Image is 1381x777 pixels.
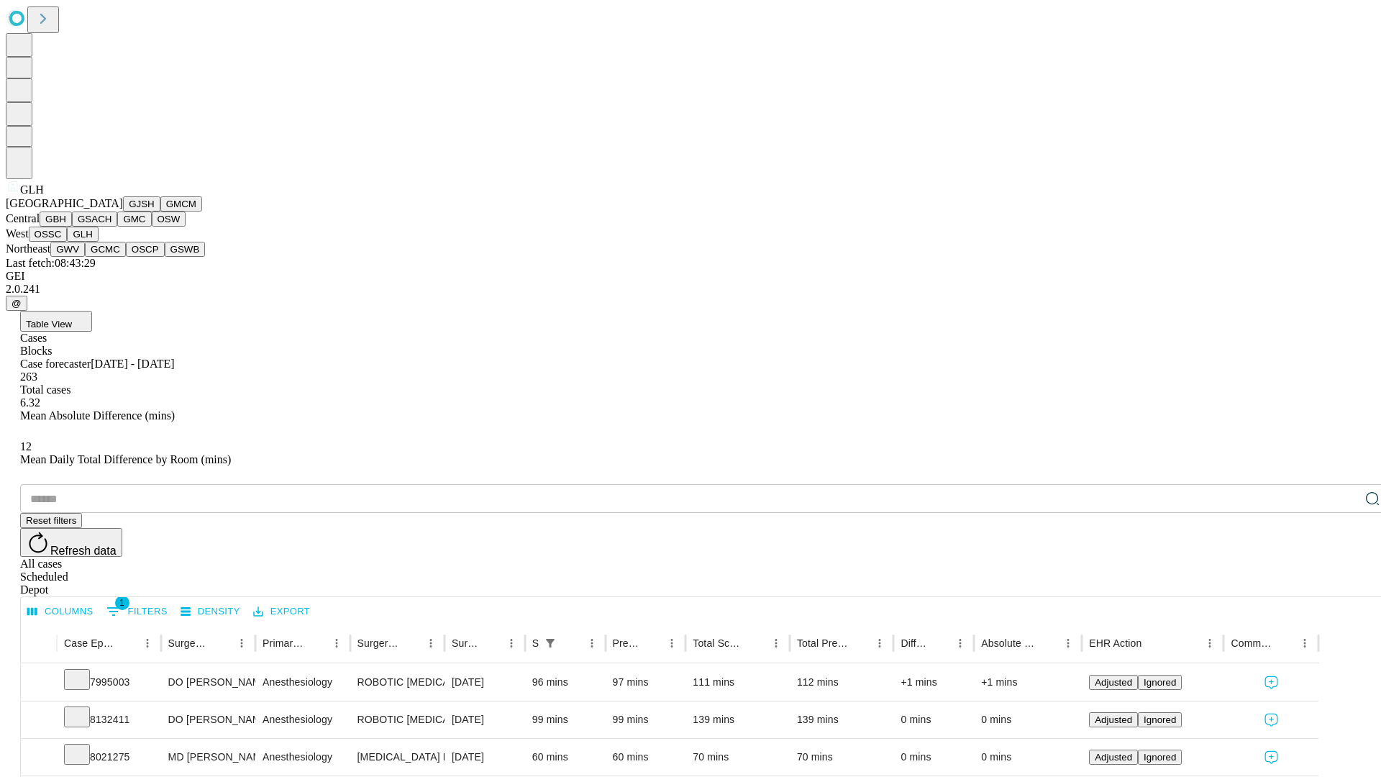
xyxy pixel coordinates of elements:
div: Total Predicted Duration [797,637,849,649]
div: 139 mins [693,701,783,738]
span: Adjusted [1095,752,1132,763]
span: Mean Daily Total Difference by Room (mins) [20,453,231,465]
button: OSW [152,212,186,227]
button: Table View [20,311,92,332]
span: Case forecaster [20,358,91,370]
span: West [6,227,29,240]
button: Sort [481,633,501,653]
button: Sort [930,633,950,653]
div: 60 mins [532,739,598,776]
div: 70 mins [797,739,887,776]
span: 12 [20,440,32,453]
div: [MEDICAL_DATA] EXTRACORPOREAL SHOCK WAVE [357,739,437,776]
div: 0 mins [901,739,967,776]
span: 263 [20,371,37,383]
button: Refresh data [20,528,122,557]
button: Sort [211,633,232,653]
div: Scheduled In Room Duration [532,637,539,649]
button: GJSH [123,196,160,212]
button: Sort [746,633,766,653]
div: 0 mins [981,701,1075,738]
button: Menu [582,633,602,653]
span: Central [6,212,40,224]
div: 0 mins [981,739,1075,776]
div: 99 mins [613,701,679,738]
button: Reset filters [20,513,82,528]
button: Menu [501,633,521,653]
button: Expand [28,745,50,771]
div: 7995003 [64,664,154,701]
span: [GEOGRAPHIC_DATA] [6,197,123,209]
button: Ignored [1138,750,1182,765]
div: Absolute Difference [981,637,1036,649]
div: Surgery Date [452,637,480,649]
button: Sort [1275,633,1295,653]
div: Total Scheduled Duration [693,637,744,649]
span: 1 [115,596,129,610]
div: ROBOTIC [MEDICAL_DATA] [357,701,437,738]
div: 112 mins [797,664,887,701]
div: [DATE] [452,664,518,701]
button: Select columns [24,601,97,623]
button: Sort [642,633,662,653]
span: GLH [20,183,44,196]
button: GLH [67,227,98,242]
div: Surgeon Name [168,637,210,649]
span: Northeast [6,242,50,255]
button: GMCM [160,196,202,212]
button: GSWB [165,242,206,257]
button: Sort [306,633,327,653]
button: Menu [137,633,158,653]
span: Mean Absolute Difference (mins) [20,409,175,422]
div: Case Epic Id [64,637,116,649]
div: +1 mins [901,664,967,701]
button: OSSC [29,227,68,242]
div: 2.0.241 [6,283,1375,296]
button: Sort [117,633,137,653]
span: Ignored [1144,714,1176,725]
button: OSCP [126,242,165,257]
button: Show filters [103,600,171,623]
span: Adjusted [1095,714,1132,725]
button: GWV [50,242,85,257]
button: Expand [28,671,50,696]
button: GSACH [72,212,117,227]
div: Anesthesiology [263,664,342,701]
button: Sort [401,633,421,653]
span: Reset filters [26,515,76,526]
button: Ignored [1138,712,1182,727]
button: @ [6,296,27,311]
div: Difference [901,637,929,649]
button: Menu [950,633,970,653]
button: Adjusted [1089,712,1138,727]
button: GMC [117,212,151,227]
div: 60 mins [613,739,679,776]
span: Ignored [1144,752,1176,763]
button: Adjusted [1089,675,1138,690]
div: EHR Action [1089,637,1141,649]
button: Menu [1058,633,1078,653]
span: Last fetch: 08:43:29 [6,257,96,269]
button: GBH [40,212,72,227]
div: 99 mins [532,701,598,738]
button: Menu [327,633,347,653]
span: Refresh data [50,545,117,557]
button: Sort [1038,633,1058,653]
div: 97 mins [613,664,679,701]
div: DO [PERSON_NAME] Do [168,664,248,701]
button: Menu [232,633,252,653]
div: [DATE] [452,701,518,738]
button: Expand [28,708,50,733]
button: Sort [1143,633,1163,653]
button: Menu [1295,633,1315,653]
button: Adjusted [1089,750,1138,765]
div: Anesthesiology [263,701,342,738]
div: 8021275 [64,739,154,776]
div: 1 active filter [540,633,560,653]
button: Export [250,601,314,623]
button: Menu [421,633,441,653]
button: Menu [870,633,890,653]
button: Menu [662,633,682,653]
div: [DATE] [452,739,518,776]
div: GEI [6,270,1375,283]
